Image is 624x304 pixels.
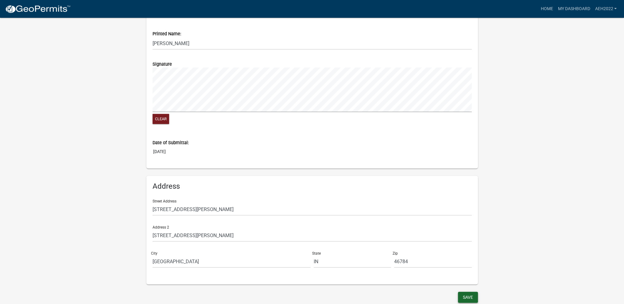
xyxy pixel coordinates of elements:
[592,3,619,15] a: AEH2022
[153,141,189,145] label: Date of Submittal:
[555,3,592,15] a: My Dashboard
[458,292,478,303] button: Save
[153,62,172,67] label: Signature
[153,32,181,36] label: Printed Name:
[153,114,169,124] button: Clear
[153,182,472,191] h6: Address
[538,3,555,15] a: Home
